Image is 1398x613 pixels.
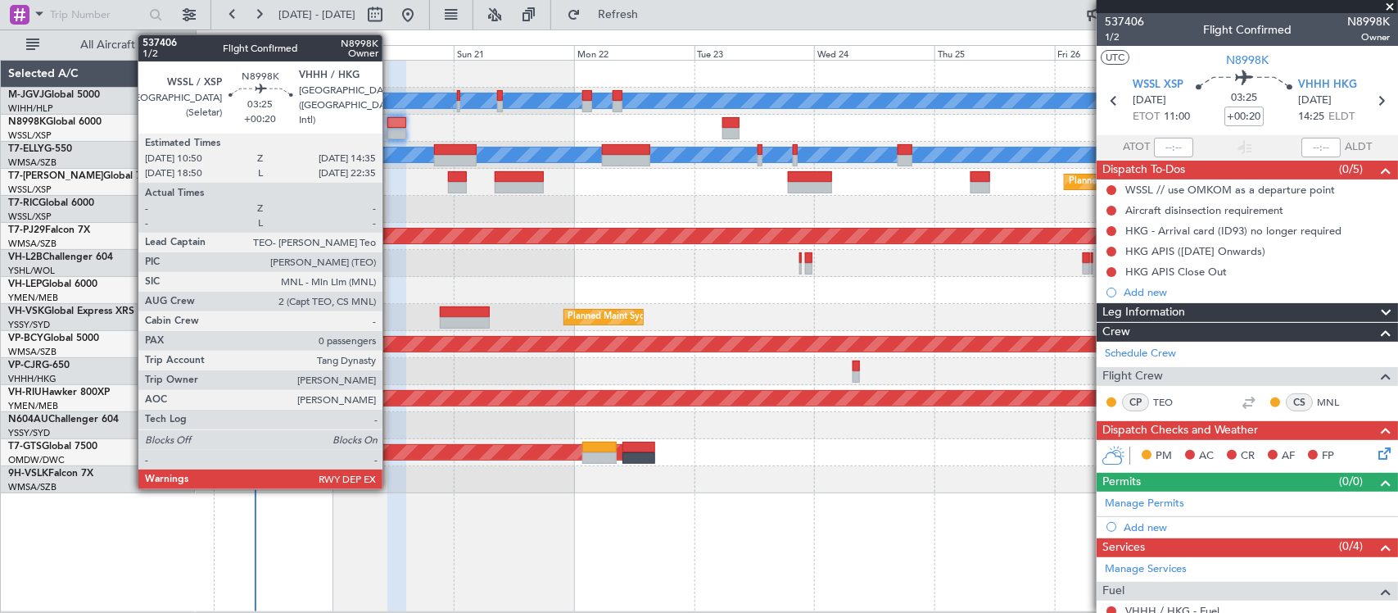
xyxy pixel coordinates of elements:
a: Manage Services [1105,561,1187,578]
span: VP-CJR [8,361,42,370]
span: N604AU [8,415,48,425]
a: TEO [1153,395,1190,410]
a: VHHH/HKG [8,373,57,385]
a: WMSA/SZB [8,238,57,250]
span: T7-RIC [8,198,38,208]
a: M-JGVJGlobal 5000 [8,90,100,100]
span: Crew [1102,323,1130,342]
a: N8998KGlobal 6000 [8,117,102,127]
span: T7-GTS [8,442,42,452]
span: ETOT [1133,109,1160,125]
span: AC [1199,448,1214,465]
span: M-JGVJ [8,90,44,100]
div: Mon 22 [574,45,694,60]
a: VH-L2BChallenger 604 [8,252,113,262]
span: N8998K [1347,13,1390,30]
span: 03:25 [1231,90,1257,107]
a: Manage Permits [1105,496,1184,512]
span: [DATE] [1298,93,1332,109]
a: VP-CJRG-650 [8,361,70,370]
span: ATOT [1123,139,1150,156]
a: YSHL/WOL [8,265,55,277]
span: [DATE] [1133,93,1166,109]
span: Owner [1347,30,1390,44]
div: Fri 19 [214,45,334,60]
span: CR [1241,448,1255,465]
button: All Aircraft [18,32,178,58]
a: OMDW/DWC [8,454,65,466]
span: AF [1282,448,1295,465]
span: Services [1102,538,1145,557]
div: HKG APIS ([DATE] Onwards) [1125,244,1265,258]
span: ELDT [1328,109,1355,125]
span: (0/0) [1339,473,1363,490]
span: 11:00 [1164,109,1190,125]
div: Flight Confirmed [1203,22,1292,39]
span: All Aircraft [43,39,173,51]
a: WMSA/SZB [8,481,57,493]
span: T7-[PERSON_NAME] [8,171,103,181]
div: Sun 21 [454,45,574,60]
div: Planned Maint [GEOGRAPHIC_DATA] (Seletar) [1069,170,1261,194]
span: VHHH HKG [1298,77,1357,93]
span: PM [1156,448,1172,465]
input: --:-- [1154,138,1193,157]
a: T7-RICGlobal 6000 [8,198,94,208]
input: Trip Number [50,2,144,27]
div: [DATE] [199,33,227,47]
a: T7-PJ29Falcon 7X [8,225,90,235]
span: ALDT [1345,139,1372,156]
button: UTC [1101,50,1129,65]
a: YMEN/MEB [8,400,58,412]
span: FP [1322,448,1334,465]
div: Thu 25 [934,45,1055,60]
a: MNL [1317,395,1354,410]
button: Refresh [559,2,658,28]
span: Fuel [1102,582,1124,601]
a: T7-ELLYG-550 [8,144,72,154]
div: Tue 23 [694,45,815,60]
div: Wed 24 [814,45,934,60]
a: T7-GTSGlobal 7500 [8,442,97,452]
div: CS [1286,393,1313,411]
span: T7-ELLY [8,144,44,154]
a: WSSL/XSP [8,211,52,223]
span: VH-LEP [8,279,42,289]
span: VH-VSK [8,306,44,316]
span: Flight Crew [1102,367,1163,386]
div: HKG APIS Close Out [1125,265,1227,279]
span: VP-BCY [8,334,43,343]
div: HKG - Arrival card (ID93) no longer required [1125,224,1341,238]
div: Fri 26 [1055,45,1175,60]
span: 14:25 [1298,109,1324,125]
div: Planned Maint Sydney ([PERSON_NAME] Intl) [568,305,758,329]
span: N8998K [8,117,46,127]
span: 1/2 [1105,30,1144,44]
span: N8998K [1226,52,1269,69]
span: [DATE] - [DATE] [278,7,355,22]
div: Add new [1124,285,1390,299]
span: Leg Information [1102,303,1185,322]
div: AOG Maint [US_STATE][GEOGRAPHIC_DATA] ([US_STATE] City Intl) [84,305,364,329]
a: T7-[PERSON_NAME]Global 7500 [8,171,159,181]
span: (0/5) [1339,161,1363,178]
a: WIHH/HLP [8,102,53,115]
a: WMSA/SZB [8,346,57,358]
span: VH-RIU [8,388,42,397]
a: VH-LEPGlobal 6000 [8,279,97,289]
span: WSSL XSP [1133,77,1183,93]
span: Dispatch Checks and Weather [1102,421,1258,440]
span: VH-L2B [8,252,43,262]
span: 9H-VSLK [8,469,48,479]
a: 9H-VSLKFalcon 7X [8,469,93,479]
a: YMEN/MEB [8,292,58,304]
a: VH-VSKGlobal Express XRS [8,306,134,316]
a: VH-RIUHawker 800XP [8,388,110,397]
a: VP-BCYGlobal 5000 [8,334,99,343]
a: WSSL/XSP [8,184,52,196]
a: N604AUChallenger 604 [8,415,119,425]
a: YSSY/SYD [8,427,50,439]
span: 537406 [1105,13,1144,30]
div: WSSL // use OMKOM as a departure point [1125,183,1335,197]
a: YSSY/SYD [8,319,50,331]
